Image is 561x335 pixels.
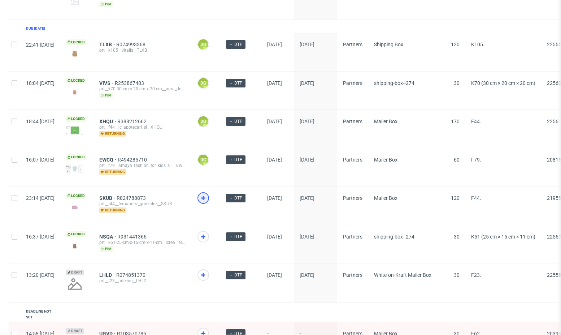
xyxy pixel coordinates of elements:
[267,119,282,124] span: [DATE]
[198,116,208,126] figcaption: DG
[99,124,186,130] div: prt__f44__jc_apotecari_sl__XHQU
[26,80,55,86] span: 18:04 [DATE]
[116,272,147,278] a: R074851370
[26,309,55,320] div: Deadline not set
[343,42,362,47] span: Partners
[99,272,116,278] a: LHLD
[229,272,243,278] span: → DTP
[198,39,208,50] figcaption: DG
[118,157,148,163] span: R494285710
[471,80,535,86] span: K70 (30 cm × 20 cm × 20 cm)
[454,234,460,240] span: 30
[374,195,397,201] span: Mailer Box
[99,42,116,47] a: TLXB
[66,87,83,97] img: version_two_editor_design
[471,195,481,201] span: F44.
[229,80,243,86] span: → DTP
[99,119,117,124] a: XHQU
[300,234,314,240] span: [DATE]
[66,231,86,237] span: Locked
[300,195,314,201] span: [DATE]
[300,119,314,124] span: [DATE]
[451,42,460,47] span: 120
[343,195,362,201] span: Partners
[343,80,362,86] span: Partners
[300,80,314,86] span: [DATE]
[300,157,314,163] span: [DATE]
[99,234,117,240] a: NSQA
[454,80,460,86] span: 30
[26,119,55,124] span: 18:44 [DATE]
[471,234,535,240] span: K51 (25 cm × 15 cm × 11 cm)
[99,207,126,213] span: returning
[198,155,208,165] figcaption: DG
[99,278,186,284] div: prt__f23__adeline__LHLD
[66,39,86,45] span: Locked
[99,246,113,252] span: pim
[66,270,84,275] span: Draft
[99,169,126,175] span: returning
[117,119,148,124] a: R388212662
[26,272,55,278] span: 13:20 [DATE]
[117,195,147,201] a: R824788873
[116,42,147,47] a: R074993368
[343,119,362,124] span: Partners
[451,119,460,124] span: 170
[454,157,460,163] span: 60
[454,272,460,278] span: 30
[99,86,186,92] div: prt__k70-30-cm-x-20-cm-x-20-cm__aura_deco_candles_sl__VIVS
[343,157,362,163] span: Partners
[99,240,186,245] div: prt__k51-25-cm-x-15-cm-x-11-cm__lcrea__NSQA
[300,42,314,47] span: [DATE]
[99,131,126,137] span: returning
[99,163,186,168] div: prt__f79__amaya_fashion_for_kids_s_l__EWCQ
[229,118,243,125] span: → DTP
[374,272,431,278] span: White-on-Kraft Mailer Box
[267,234,282,240] span: [DATE]
[66,116,86,122] span: Locked
[267,42,282,47] span: [DATE]
[374,119,397,124] span: Mailer Box
[267,157,282,163] span: [DATE]
[300,272,314,278] span: [DATE]
[374,42,403,47] span: Shipping Box
[198,78,208,88] figcaption: DG
[267,272,282,278] span: [DATE]
[99,195,117,201] a: SKUB
[26,26,45,31] div: Due [DATE]
[374,234,414,240] span: shipping-box--274
[66,49,83,59] img: version_two_editor_design
[99,201,186,207] div: prt__f44__fernandez_gonzalez__SKUB
[343,272,362,278] span: Partners
[471,119,481,124] span: F44.
[26,234,55,240] span: 16:37 [DATE]
[66,202,83,212] img: version_two_editor_design.png
[229,233,243,240] span: → DTP
[117,234,148,240] a: R931441366
[66,154,86,160] span: Locked
[471,157,481,163] span: F79.
[26,42,55,48] span: 22:41 [DATE]
[66,78,86,83] span: Locked
[99,80,115,86] a: VIVS
[343,234,362,240] span: Partners
[66,275,83,293] img: no_design.png
[267,195,282,201] span: [DATE]
[374,80,414,86] span: shipping-box--274
[66,328,84,334] span: Draft
[99,157,118,163] a: EWCQ
[115,80,145,86] a: R253867483
[471,272,481,278] span: F23.
[66,165,83,173] img: version_two_editor_data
